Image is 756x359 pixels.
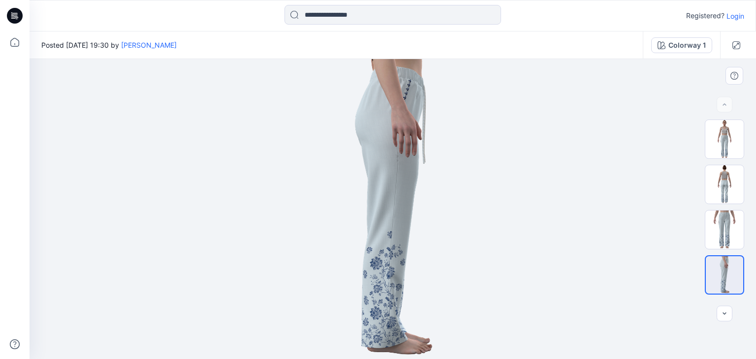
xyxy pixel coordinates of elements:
span: Posted [DATE] 19:30 by [41,40,177,50]
img: 325072-PS1-DATE-10-05-2025_Colorway 1_Right [706,256,743,294]
img: 325072-PS1-DATE-10-05-2025fgb_Colorway 1_Back [705,165,744,204]
img: 325072-PS1-DATE-10-05-2025fgb_Colorway 1 [705,120,744,158]
p: Login [726,11,744,21]
button: Colorway 1 [651,37,712,53]
p: Registered? [686,10,724,22]
div: Colorway 1 [668,40,706,51]
a: [PERSON_NAME] [121,41,177,49]
img: eyJhbGciOiJIUzI1NiIsImtpZCI6IjAiLCJzbHQiOiJzZXMiLCJ0eXAiOiJKV1QifQ.eyJkYXRhIjp7InR5cGUiOiJzdG9yYW... [243,59,543,359]
img: 325072-PS1-DATE-10-05-2025_Colorway 1 [705,210,744,249]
